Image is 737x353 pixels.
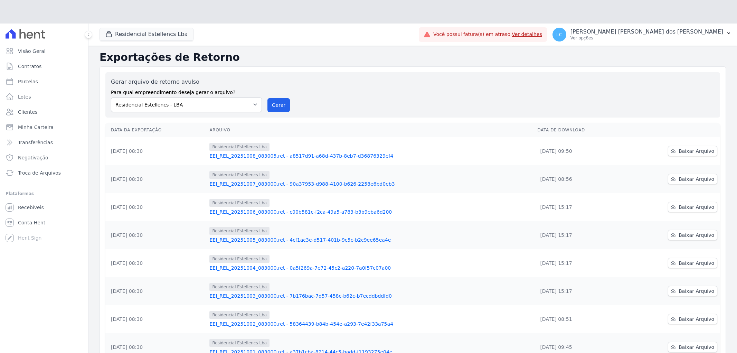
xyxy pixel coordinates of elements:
td: [DATE] 08:56 [535,165,626,193]
a: Contratos [3,59,85,73]
span: Baixar Arquivo [679,176,714,183]
span: Negativação [18,154,48,161]
span: Residencial Estellencs Lba [209,311,270,319]
td: [DATE] 08:30 [105,277,207,305]
th: Arquivo [207,123,535,137]
td: [DATE] 08:30 [105,249,207,277]
td: [DATE] 08:30 [105,193,207,221]
a: Ver detalhes [512,31,542,37]
span: Residencial Estellencs Lba [209,255,270,263]
p: [PERSON_NAME] [PERSON_NAME] dos [PERSON_NAME] [570,28,723,35]
span: Baixar Arquivo [679,288,714,295]
a: EEI_REL_20251004_083000.ret - 0a5f269a-7e72-45c2-a220-7a0f57c07a00 [209,264,532,271]
span: Baixar Arquivo [679,316,714,323]
a: Baixar Arquivo [668,258,717,268]
iframe: Intercom live chat [7,329,23,346]
td: [DATE] 09:50 [535,137,626,165]
span: Minha Carteira [18,124,54,131]
h2: Exportações de Retorno [100,51,726,64]
a: Baixar Arquivo [668,202,717,212]
a: Visão Geral [3,44,85,58]
span: Visão Geral [18,48,46,55]
a: Baixar Arquivo [668,174,717,184]
a: EEI_REL_20251006_083000.ret - c00b581c-f2ca-49a5-a783-b3b9eba6d200 [209,208,532,215]
span: Baixar Arquivo [679,232,714,239]
a: Minha Carteira [3,120,85,134]
td: [DATE] 08:30 [105,137,207,165]
a: EEI_REL_20251008_083005.ret - a8517d91-a68d-437b-8eb7-d36876329ef4 [209,152,532,159]
a: Troca de Arquivos [3,166,85,180]
td: [DATE] 15:17 [535,193,626,221]
span: Residencial Estellencs Lba [209,227,270,235]
a: Baixar Arquivo [668,342,717,352]
td: [DATE] 08:51 [535,305,626,333]
a: Lotes [3,90,85,104]
span: Você possui fatura(s) em atraso. [433,31,542,38]
a: Parcelas [3,75,85,89]
span: Conta Hent [18,219,45,226]
th: Data de Download [535,123,626,137]
span: Baixar Arquivo [679,344,714,351]
a: Negativação [3,151,85,165]
a: Clientes [3,105,85,119]
a: Conta Hent [3,216,85,230]
a: EEI_REL_20251007_083000.ret - 90a37953-d988-4100-b626-2258e6bd0eb3 [209,180,532,187]
td: [DATE] 08:30 [105,165,207,193]
span: Baixar Arquivo [679,260,714,267]
button: LC [PERSON_NAME] [PERSON_NAME] dos [PERSON_NAME] Ver opções [547,25,737,44]
a: Baixar Arquivo [668,230,717,240]
a: Transferências [3,136,85,149]
a: Baixar Arquivo [668,146,717,156]
p: Ver opções [570,35,723,41]
span: Residencial Estellencs Lba [209,143,270,151]
td: [DATE] 08:30 [105,305,207,333]
span: Baixar Arquivo [679,204,714,211]
span: Troca de Arquivos [18,169,61,176]
a: EEI_REL_20251002_083000.ret - 58364439-b84b-454e-a293-7e42f33a75a4 [209,321,532,327]
span: Residencial Estellencs Lba [209,283,270,291]
span: Clientes [18,109,37,115]
span: Residencial Estellencs Lba [209,171,270,179]
a: EEI_REL_20251003_083000.ret - 7b176bac-7d57-458c-b62c-b7ecddbddfd0 [209,292,532,299]
label: Gerar arquivo de retorno avulso [111,78,262,86]
span: Parcelas [18,78,38,85]
span: Residencial Estellencs Lba [209,339,270,347]
td: [DATE] 08:30 [105,221,207,249]
span: Recebíveis [18,204,44,211]
a: Baixar Arquivo [668,314,717,324]
a: Baixar Arquivo [668,286,717,296]
span: Transferências [18,139,53,146]
span: Contratos [18,63,41,70]
span: Residencial Estellencs Lba [209,199,270,207]
span: LC [556,32,563,37]
td: [DATE] 15:17 [535,277,626,305]
th: Data da Exportação [105,123,207,137]
div: Plataformas [6,189,83,198]
a: Recebíveis [3,201,85,214]
td: [DATE] 15:17 [535,221,626,249]
span: Lotes [18,93,31,100]
span: Baixar Arquivo [679,148,714,155]
label: Para qual empreendimento deseja gerar o arquivo? [111,86,262,96]
a: EEI_REL_20251005_083000.ret - 4cf1ac3e-d517-401b-9c5c-b2c9ee65ea4e [209,236,532,243]
button: Residencial Estellencs Lba [100,28,193,41]
button: Gerar [267,98,290,112]
td: [DATE] 15:17 [535,249,626,277]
